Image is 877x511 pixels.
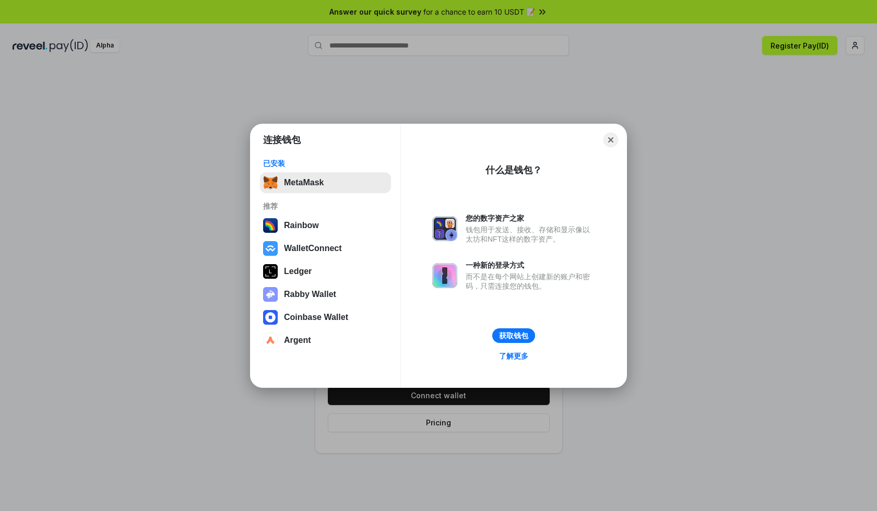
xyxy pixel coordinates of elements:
[263,310,278,325] img: svg+xml,%3Csvg%20width%3D%2228%22%20height%3D%2228%22%20viewBox%3D%220%200%2028%2028%22%20fill%3D...
[466,225,595,244] div: 钱包用于发送、接收、存储和显示像以太坊和NFT这样的数字资产。
[499,331,528,340] div: 获取钱包
[260,261,391,282] button: Ledger
[263,201,388,211] div: 推荐
[493,349,535,363] a: 了解更多
[284,313,348,322] div: Coinbase Wallet
[284,290,336,299] div: Rabby Wallet
[432,263,457,288] img: svg+xml,%3Csvg%20xmlns%3D%22http%3A%2F%2Fwww.w3.org%2F2000%2Fsvg%22%20fill%3D%22none%22%20viewBox...
[499,351,528,361] div: 了解更多
[603,133,618,147] button: Close
[263,241,278,256] img: svg+xml,%3Csvg%20width%3D%2228%22%20height%3D%2228%22%20viewBox%3D%220%200%2028%2028%22%20fill%3D...
[284,267,312,276] div: Ledger
[263,175,278,190] img: svg+xml,%3Csvg%20fill%3D%22none%22%20height%3D%2233%22%20viewBox%3D%220%200%2035%2033%22%20width%...
[263,218,278,233] img: svg+xml,%3Csvg%20width%3D%22120%22%20height%3D%22120%22%20viewBox%3D%220%200%20120%20120%22%20fil...
[284,221,319,230] div: Rainbow
[263,264,278,279] img: svg+xml,%3Csvg%20xmlns%3D%22http%3A%2F%2Fwww.w3.org%2F2000%2Fsvg%22%20width%3D%2228%22%20height%3...
[260,307,391,328] button: Coinbase Wallet
[485,164,542,176] div: 什么是钱包？
[260,284,391,305] button: Rabby Wallet
[263,159,388,168] div: 已安装
[284,336,311,345] div: Argent
[492,328,535,343] button: 获取钱包
[466,272,595,291] div: 而不是在每个网站上创建新的账户和密码，只需连接您的钱包。
[466,260,595,270] div: 一种新的登录方式
[263,333,278,348] img: svg+xml,%3Csvg%20width%3D%2228%22%20height%3D%2228%22%20viewBox%3D%220%200%2028%2028%22%20fill%3D...
[432,216,457,241] img: svg+xml,%3Csvg%20xmlns%3D%22http%3A%2F%2Fwww.w3.org%2F2000%2Fsvg%22%20fill%3D%22none%22%20viewBox...
[263,287,278,302] img: svg+xml,%3Csvg%20xmlns%3D%22http%3A%2F%2Fwww.w3.org%2F2000%2Fsvg%22%20fill%3D%22none%22%20viewBox...
[466,213,595,223] div: 您的数字资产之家
[260,238,391,259] button: WalletConnect
[260,172,391,193] button: MetaMask
[260,215,391,236] button: Rainbow
[260,330,391,351] button: Argent
[284,178,324,187] div: MetaMask
[263,134,301,146] h1: 连接钱包
[284,244,342,253] div: WalletConnect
